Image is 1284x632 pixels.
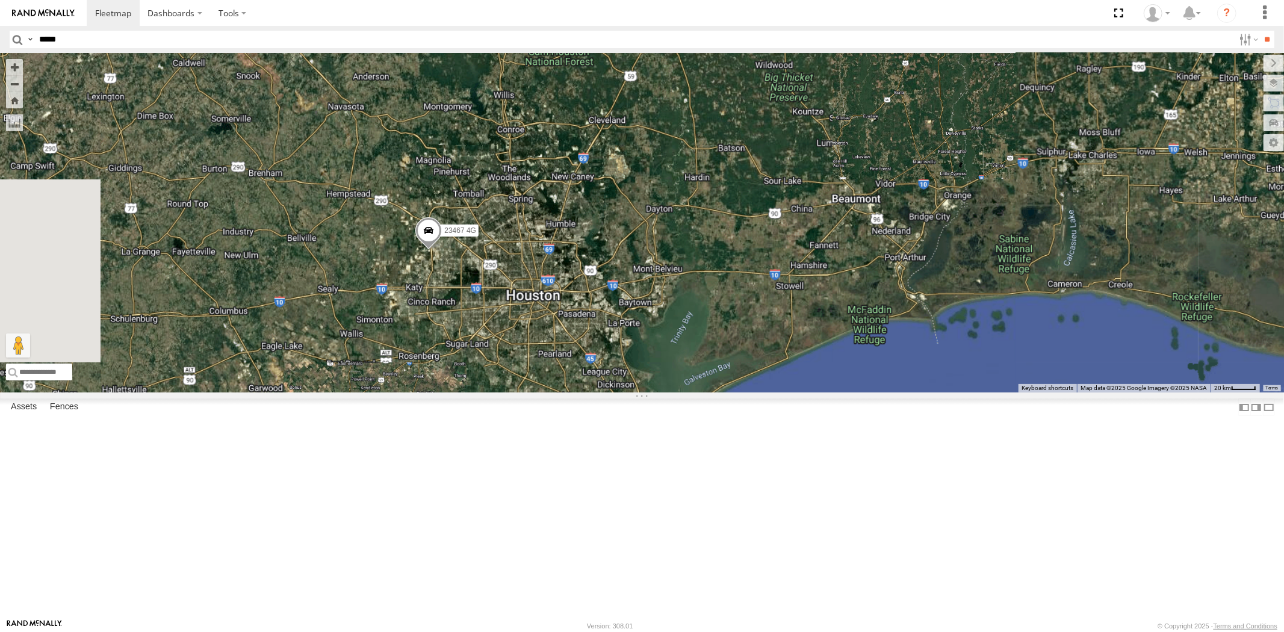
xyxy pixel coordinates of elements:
div: © Copyright 2025 - [1158,622,1277,630]
label: Search Query [25,31,35,48]
span: Map data ©2025 Google Imagery ©2025 NASA [1081,385,1207,391]
button: Map Scale: 20 km per 38 pixels [1211,384,1260,392]
span: 20 km [1214,385,1231,391]
label: Dock Summary Table to the Right [1250,398,1262,416]
div: Sardor Khadjimedov [1140,4,1174,22]
i: ? [1217,4,1236,23]
img: rand-logo.svg [12,9,75,17]
a: Terms and Conditions [1214,622,1277,630]
label: Measure [6,114,23,131]
a: Terms (opens in new tab) [1266,386,1279,391]
span: 23467 4G [444,226,476,235]
label: Hide Summary Table [1263,398,1275,416]
label: Assets [5,399,43,416]
label: Fences [44,399,84,416]
button: Drag Pegman onto the map to open Street View [6,333,30,358]
label: Map Settings [1264,134,1284,151]
button: Zoom in [6,59,23,75]
div: Version: 308.01 [587,622,633,630]
button: Zoom out [6,75,23,92]
label: Dock Summary Table to the Left [1238,398,1250,416]
a: Visit our Website [7,620,62,632]
button: Keyboard shortcuts [1022,384,1073,392]
button: Zoom Home [6,92,23,108]
label: Search Filter Options [1235,31,1261,48]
